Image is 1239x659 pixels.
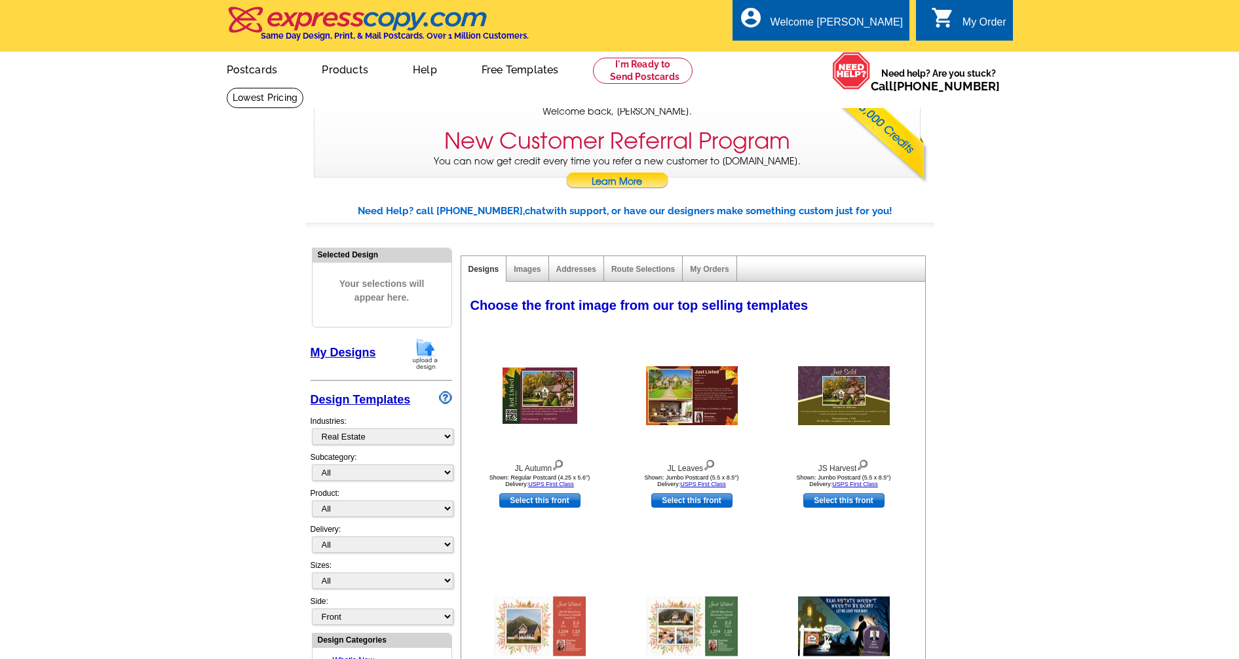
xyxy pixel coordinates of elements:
a: Route Selections [611,265,675,274]
div: Side: [311,595,452,626]
a: My Orders [690,265,729,274]
span: Welcome back, [PERSON_NAME]. [543,105,692,119]
a: use this design [499,493,581,508]
div: Welcome [PERSON_NAME] [771,16,903,35]
div: Design Categories [313,633,451,646]
div: Sizes: [311,559,452,595]
a: [PHONE_NUMBER] [893,79,1000,93]
a: Design Templates [311,393,411,406]
img: One Pic Fall [494,596,586,656]
a: Learn More [565,172,669,192]
a: My Designs [311,346,376,359]
span: chat [525,205,546,217]
img: Three Pic Fall [646,596,738,656]
span: Choose the front image from our top selling templates [470,298,809,312]
div: Shown: Jumbo Postcard (5.5 x 8.5") Delivery: [620,474,764,487]
a: Addresses [556,265,596,274]
a: Images [514,265,541,274]
h3: New Customer Referral Program [444,128,790,155]
img: view design details [552,457,564,471]
a: shopping_cart My Order [931,14,1006,31]
p: You can now get credit every time you refer a new customer to [DOMAIN_NAME]. [315,155,920,192]
div: Shown: Regular Postcard (4.25 x 5.6") Delivery: [468,474,612,487]
img: Halloween Light M [798,596,890,656]
img: view design details [856,457,869,471]
div: Industries: [311,409,452,451]
a: Postcards [206,53,299,84]
img: upload-design [408,337,442,371]
img: help [832,52,871,90]
a: Help [392,53,458,84]
img: JS Harvest [798,366,890,425]
span: Call [871,79,1000,93]
a: USPS First Class [680,481,726,487]
a: Products [301,53,389,84]
a: USPS First Class [528,481,574,487]
div: Selected Design [313,248,451,261]
img: JL Autumn [503,367,577,424]
span: Need help? Are you stuck? [871,67,1006,93]
h4: Same Day Design, Print, & Mail Postcards. Over 1 Million Customers. [261,31,529,41]
a: Designs [468,265,499,274]
a: use this design [803,493,885,508]
div: Need Help? call [PHONE_NUMBER], with support, or have our designers make something custom just fo... [358,204,934,219]
div: JS Harvest [772,457,916,474]
a: Free Templates [461,53,580,84]
img: JL Leaves [646,366,738,425]
div: JL Leaves [620,457,764,474]
div: Product: [311,487,452,523]
div: My Order [963,16,1006,35]
a: use this design [651,493,733,508]
div: JL Autumn [468,457,612,474]
i: shopping_cart [931,6,955,29]
div: Subcategory: [311,451,452,487]
a: Same Day Design, Print, & Mail Postcards. Over 1 Million Customers. [227,16,529,41]
i: account_circle [739,6,763,29]
div: Delivery: [311,523,452,559]
span: Your selections will appear here. [322,264,442,318]
div: Shown: Jumbo Postcard (5.5 x 8.5") Delivery: [772,474,916,487]
img: view design details [703,457,715,471]
a: USPS First Class [832,481,878,487]
img: design-wizard-help-icon.png [439,391,452,404]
